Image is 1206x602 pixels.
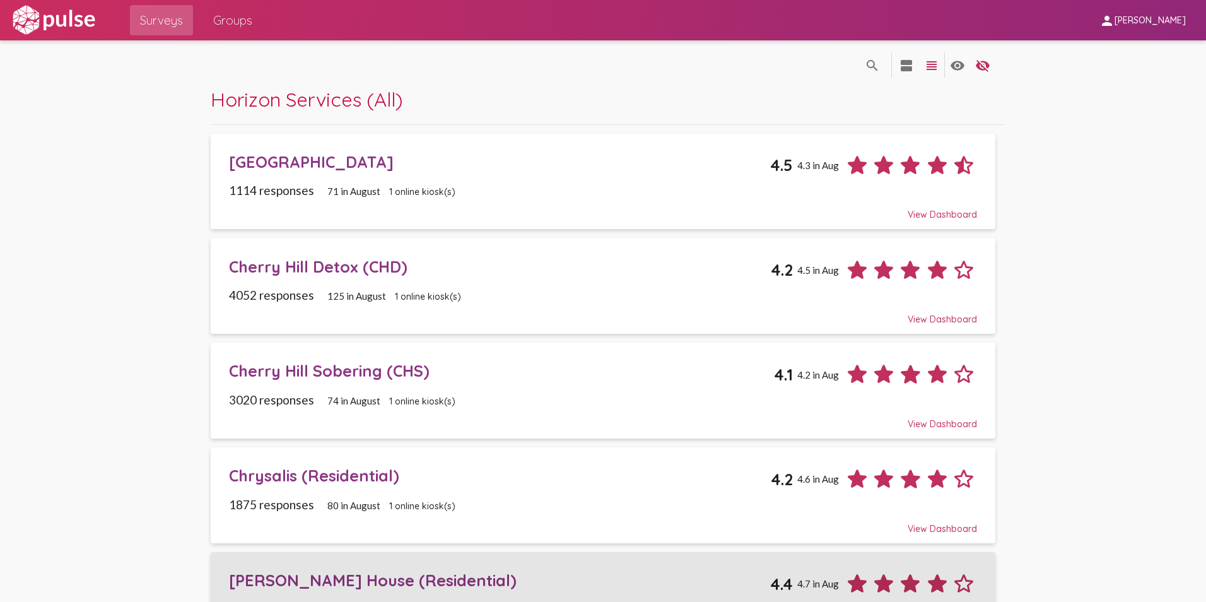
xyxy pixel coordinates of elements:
span: 3020 responses [229,392,314,407]
button: language [970,52,995,78]
img: white-logo.svg [10,4,97,36]
mat-icon: language [975,58,990,73]
div: Cherry Hill Detox (CHD) [229,257,771,276]
div: View Dashboard [229,198,978,220]
a: Surveys [130,5,193,35]
span: 4.1 [774,365,793,384]
button: language [894,52,919,78]
span: 1 online kiosk(s) [395,291,461,302]
div: View Dashboard [229,302,978,325]
a: Cherry Hill Detox (CHD)4.24.5 in Aug4052 responses125 in August1 online kiosk(s)View Dashboard [211,238,995,334]
a: Chrysalis (Residential)4.24.6 in Aug1875 responses80 in August1 online kiosk(s)View Dashboard [211,447,995,543]
span: 125 in August [327,290,386,302]
span: [PERSON_NAME] [1115,15,1186,27]
span: 4.3 in Aug [797,160,839,171]
div: Chrysalis (Residential) [229,466,771,485]
button: [PERSON_NAME] [1089,8,1196,32]
div: Cherry Hill Sobering (CHS) [229,361,775,381]
span: 4.6 in Aug [797,473,839,485]
a: Cherry Hill Sobering (CHS)4.14.2 in Aug3020 responses74 in August1 online kiosk(s)View Dashboard [211,343,995,439]
span: 4.4 [770,574,793,594]
span: 4.5 [770,155,793,175]
span: 74 in August [327,395,380,406]
span: 4.2 [771,260,793,280]
span: 1 online kiosk(s) [389,500,455,512]
div: View Dashboard [229,407,978,430]
span: 71 in August [327,186,380,197]
span: 1 online kiosk(s) [389,396,455,407]
span: 1114 responses [229,183,314,198]
mat-icon: person [1099,13,1115,28]
span: Horizon Services (All) [211,87,403,112]
mat-icon: language [950,58,965,73]
div: View Dashboard [229,512,978,534]
div: [GEOGRAPHIC_DATA] [229,152,771,172]
span: 1 online kiosk(s) [389,186,455,198]
mat-icon: language [924,58,939,73]
span: 4.5 in Aug [797,264,839,276]
button: language [945,52,970,78]
div: [PERSON_NAME] House (Residential) [229,570,771,590]
span: 4.2 [771,469,793,489]
span: 4.2 in Aug [797,369,839,381]
span: 80 in August [327,500,380,511]
a: Groups [203,5,262,35]
span: 4052 responses [229,288,314,302]
button: language [919,52,944,78]
mat-icon: language [865,58,880,73]
span: 1875 responses [229,497,314,512]
span: 4.7 in Aug [797,578,839,589]
button: language [860,52,885,78]
mat-icon: language [899,58,914,73]
span: Groups [213,9,252,32]
span: Surveys [140,9,183,32]
a: [GEOGRAPHIC_DATA]4.54.3 in Aug1114 responses71 in August1 online kiosk(s)View Dashboard [211,134,995,230]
